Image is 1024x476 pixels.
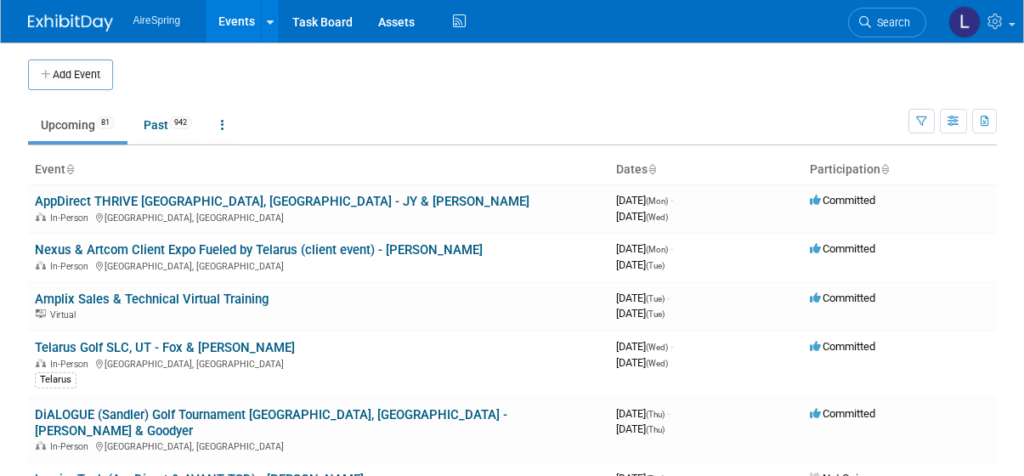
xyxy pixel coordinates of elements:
th: Event [28,156,609,184]
img: Virtual Event [36,309,46,318]
img: Lisa Chow [948,6,981,38]
span: - [667,407,670,420]
span: (Tue) [646,261,665,270]
th: Dates [609,156,803,184]
span: Committed [810,242,875,255]
span: - [667,292,670,304]
a: Past942 [131,109,205,141]
span: (Thu) [646,425,665,434]
a: AppDirect THRIVE [GEOGRAPHIC_DATA], [GEOGRAPHIC_DATA] - JY & [PERSON_NAME] [35,194,529,209]
span: 81 [96,116,115,129]
span: [DATE] [616,307,665,320]
img: ExhibitDay [28,14,113,31]
span: Virtual [50,309,81,320]
span: [DATE] [616,340,673,353]
div: [GEOGRAPHIC_DATA], [GEOGRAPHIC_DATA] [35,258,603,272]
span: Search [871,16,910,29]
span: (Tue) [646,294,665,303]
span: (Mon) [646,196,668,206]
span: [DATE] [616,194,673,207]
div: [GEOGRAPHIC_DATA], [GEOGRAPHIC_DATA] [35,210,603,224]
div: [GEOGRAPHIC_DATA], [GEOGRAPHIC_DATA] [35,356,603,370]
span: In-Person [50,261,93,272]
span: In-Person [50,212,93,224]
span: [DATE] [616,407,670,420]
span: AireSpring [133,14,181,26]
a: Sort by Participation Type [880,162,889,176]
span: (Wed) [646,212,668,222]
div: Telarus [35,372,76,388]
img: In-Person Event [36,359,46,367]
a: Telarus Golf SLC, UT - Fox & [PERSON_NAME] [35,340,295,355]
span: [DATE] [616,422,665,435]
img: In-Person Event [36,212,46,221]
span: Committed [810,340,875,353]
span: (Wed) [646,343,668,352]
a: Amplix Sales & Technical Virtual Training [35,292,269,307]
span: [DATE] [616,292,670,304]
span: 942 [169,116,192,129]
span: (Wed) [646,359,668,368]
span: - [670,194,673,207]
span: [DATE] [616,356,668,369]
span: Committed [810,292,875,304]
img: In-Person Event [36,261,46,269]
span: (Mon) [646,245,668,254]
a: Search [848,8,926,37]
a: DiALOGUE (Sandler) Golf Tournament [GEOGRAPHIC_DATA], [GEOGRAPHIC_DATA] - [PERSON_NAME] & Goodyer [35,407,507,439]
span: (Thu) [646,410,665,419]
th: Participation [803,156,997,184]
span: (Tue) [646,309,665,319]
button: Add Event [28,59,113,90]
span: In-Person [50,441,93,452]
span: [DATE] [616,210,668,223]
span: - [670,242,673,255]
span: [DATE] [616,258,665,271]
span: In-Person [50,359,93,370]
a: Upcoming81 [28,109,127,141]
img: In-Person Event [36,441,46,450]
a: Sort by Start Date [648,162,656,176]
span: Committed [810,407,875,420]
div: [GEOGRAPHIC_DATA], [GEOGRAPHIC_DATA] [35,439,603,452]
span: [DATE] [616,242,673,255]
span: Committed [810,194,875,207]
span: - [670,340,673,353]
a: Sort by Event Name [65,162,74,176]
a: Nexus & Artcom Client Expo Fueled by Telarus (client event) - [PERSON_NAME] [35,242,483,258]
